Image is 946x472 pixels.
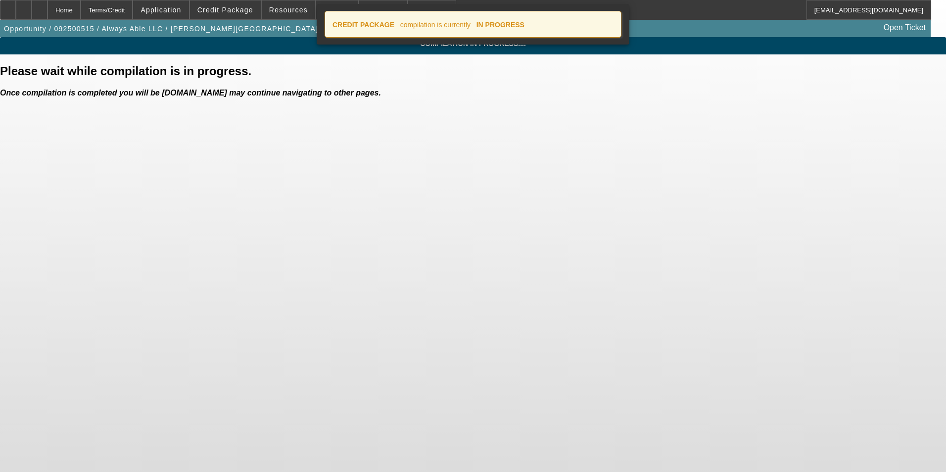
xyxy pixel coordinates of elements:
span: Opportunity / 092500515 / Always Able LLC / [PERSON_NAME][GEOGRAPHIC_DATA] [4,25,318,33]
span: Compilation in progress.... [7,40,939,47]
strong: IN PROGRESS [476,21,524,29]
button: Credit Package [190,0,261,19]
button: Application [133,0,189,19]
span: Resources [269,6,308,14]
a: Open Ticket [880,19,930,36]
span: Application [141,6,181,14]
span: Credit Package [197,6,253,14]
button: Resources [262,0,315,19]
span: compilation is currently [400,21,471,29]
strong: CREDIT PACKAGE [332,21,394,29]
